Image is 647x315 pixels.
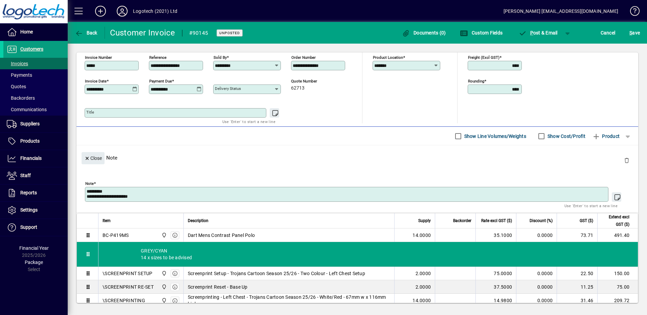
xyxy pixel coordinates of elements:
[188,217,208,224] span: Description
[3,219,68,236] a: Support
[20,155,42,161] span: Financials
[133,6,177,17] div: Logotech (2021) Ltd
[402,30,446,35] span: Documents (0)
[416,270,431,277] span: 2.0000
[458,27,504,39] button: Custom Fields
[516,280,557,294] td: 0.0000
[103,217,111,224] span: Item
[160,270,168,277] span: Central
[597,280,638,294] td: 75.00
[3,116,68,132] a: Suppliers
[3,185,68,201] a: Reports
[20,29,33,34] span: Home
[3,81,68,92] a: Quotes
[160,283,168,291] span: Central
[463,133,526,140] label: Show Line Volumes/Weights
[3,92,68,104] a: Backorders
[3,24,68,41] a: Home
[110,27,175,38] div: Customer Invoice
[7,84,26,89] span: Quotes
[25,260,43,265] span: Package
[557,228,597,242] td: 73.71
[416,284,431,290] span: 2.0000
[222,118,275,125] mat-hint: Use 'Enter' to start a new line
[3,202,68,219] a: Settings
[625,1,639,23] a: Knowledge Base
[516,228,557,242] td: 0.0000
[628,27,642,39] button: Save
[580,217,593,224] span: GST ($)
[82,152,105,164] button: Close
[68,27,105,39] app-page-header-button: Back
[504,6,618,17] div: [PERSON_NAME] [EMAIL_ADDRESS][DOMAIN_NAME]
[601,27,616,38] span: Cancel
[20,224,37,230] span: Support
[20,138,40,144] span: Products
[219,31,240,35] span: Unposted
[86,110,94,115] mat-label: Title
[564,202,618,210] mat-hint: Use 'Enter' to start a new line
[3,104,68,115] a: Communications
[480,297,512,304] div: 14.9800
[619,157,635,163] app-page-header-button: Delete
[546,133,585,140] label: Show Cost/Profit
[291,86,305,91] span: 62713
[589,130,623,142] button: Product
[103,284,154,290] div: \SCREENPRINT RE-SET
[518,30,558,35] span: ost & Email
[188,270,365,277] span: Screenprint Setup - Trojans Cartoon Season 25/26 - Two Colour - Left Chest Setup
[516,294,557,308] td: 0.0000
[7,107,47,112] span: Communications
[84,153,102,164] span: Close
[602,213,629,228] span: Extend excl GST ($)
[592,131,620,142] span: Product
[20,173,31,178] span: Staff
[597,294,638,308] td: 209.72
[468,55,499,60] mat-label: Freight (excl GST)
[188,232,255,239] span: Dart Mens Contrast Panel Polo
[3,167,68,184] a: Staff
[291,55,316,60] mat-label: Order number
[7,72,32,78] span: Payments
[3,58,68,69] a: Invoices
[418,217,431,224] span: Supply
[400,27,448,39] button: Documents (0)
[557,267,597,280] td: 22.50
[7,61,28,66] span: Invoices
[85,79,107,83] mat-label: Invoice date
[103,297,145,304] div: \SCREENPRINTING
[214,55,227,60] mat-label: Sold by
[412,232,431,239] span: 14.0000
[7,95,35,101] span: Backorders
[412,297,431,304] span: 14.0000
[111,5,133,17] button: Profile
[480,270,512,277] div: 75.0000
[20,121,40,126] span: Suppliers
[3,133,68,150] a: Products
[103,270,153,277] div: \SCREENPRINT SETUP
[291,79,332,83] span: Quote number
[20,207,38,213] span: Settings
[98,242,638,266] div: GREY/CYAN 14 x sizes to be advised
[373,55,403,60] mat-label: Product location
[188,294,390,307] span: Screenprinting - Left Chest - Trojans Cartoon Season 25/26 - White/Red - 67mm w x 116mm high
[480,284,512,290] div: 37.5000
[3,150,68,167] a: Financials
[515,27,561,39] button: Post & Email
[149,79,172,83] mat-label: Payment due
[481,217,512,224] span: Rate excl GST ($)
[3,69,68,81] a: Payments
[149,55,166,60] mat-label: Reference
[530,30,533,35] span: P
[619,152,635,168] button: Delete
[557,280,597,294] td: 11.25
[20,190,37,195] span: Reports
[80,155,106,161] app-page-header-button: Close
[188,284,248,290] span: Screenprint Reset - Base Up
[629,30,632,35] span: S
[85,181,94,186] mat-label: Note
[160,232,168,239] span: Central
[19,245,49,251] span: Financial Year
[20,46,43,52] span: Customers
[557,294,597,308] td: 31.46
